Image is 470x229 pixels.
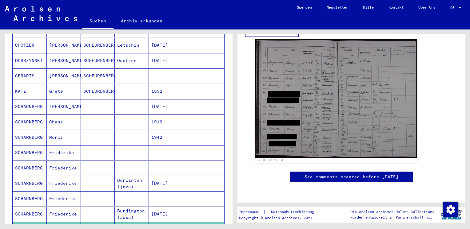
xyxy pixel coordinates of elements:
[13,130,47,145] mat-cell: SCHARNBERG
[149,114,183,130] mat-cell: 1919
[13,38,47,53] mat-cell: CHOTZEN
[350,215,434,220] p: wurden entwickelt in Partnerschaft mit
[256,158,283,162] a: DocID: 70774934
[13,145,47,160] mat-cell: SCHARNBERG
[115,176,149,191] mat-cell: Burlinton (jova)
[149,130,183,145] mat-cell: 1942
[115,53,149,68] mat-cell: Quetzen
[149,84,183,99] mat-cell: 1892
[440,207,463,222] img: yv_logo.png
[47,53,81,68] mat-cell: [PERSON_NAME]
[47,191,81,206] mat-cell: Friederike
[5,6,77,21] img: Arolsen_neg.svg
[47,161,81,176] mat-cell: Friederike
[47,145,81,160] mat-cell: Friderike
[13,161,47,176] mat-cell: SCHARNBERG
[305,174,399,180] a: See comments created before [DATE]
[13,53,47,68] mat-cell: DOBRZYNSKI
[47,68,81,83] mat-cell: [PERSON_NAME]
[47,99,81,114] mat-cell: [PERSON_NAME]
[115,207,149,222] mat-cell: Burdington (Jowa)
[47,130,81,145] mat-cell: Moris
[81,84,115,99] mat-cell: SCHEURENBERG
[149,53,183,68] mat-cell: [DATE]
[81,53,115,68] mat-cell: SCHEURENBERG
[47,114,81,130] mat-cell: Chana
[13,114,47,130] mat-cell: SCHARNBERG
[443,202,458,217] div: Zustimmung ändern
[239,209,263,215] a: Impressum
[443,202,458,217] img: Zustimmung ändern
[350,209,434,215] p: Die Arolsen Archives Online-Collections
[149,176,183,191] mat-cell: [DATE]
[47,207,81,222] mat-cell: Friederike
[81,68,115,83] mat-cell: SCHEURENBERG
[255,39,417,158] img: 001.jpg
[47,176,81,191] mat-cell: Friederike
[239,215,321,221] p: Copyright © Arolsen Archives, 2021
[13,68,47,83] mat-cell: GERARTS
[149,38,183,53] mat-cell: [DATE]
[239,209,321,215] div: |
[82,14,114,29] a: Suchen
[115,38,149,53] mat-cell: Letschin
[13,99,47,114] mat-cell: SCHARNBERG
[13,191,47,206] mat-cell: SCHARNBERG
[450,6,457,10] span: DE
[47,84,81,99] mat-cell: Grete
[114,14,170,28] a: Archiv erkunden
[81,38,115,53] mat-cell: SCHEURENBERG
[266,209,321,215] a: Datenschutzerklärung
[13,84,47,99] mat-cell: KATZ
[149,99,183,114] mat-cell: [DATE]
[47,38,81,53] mat-cell: [PERSON_NAME]
[13,207,47,222] mat-cell: SCHARNBERG
[149,207,183,222] mat-cell: [DATE]
[13,176,47,191] mat-cell: SCHARNBERG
